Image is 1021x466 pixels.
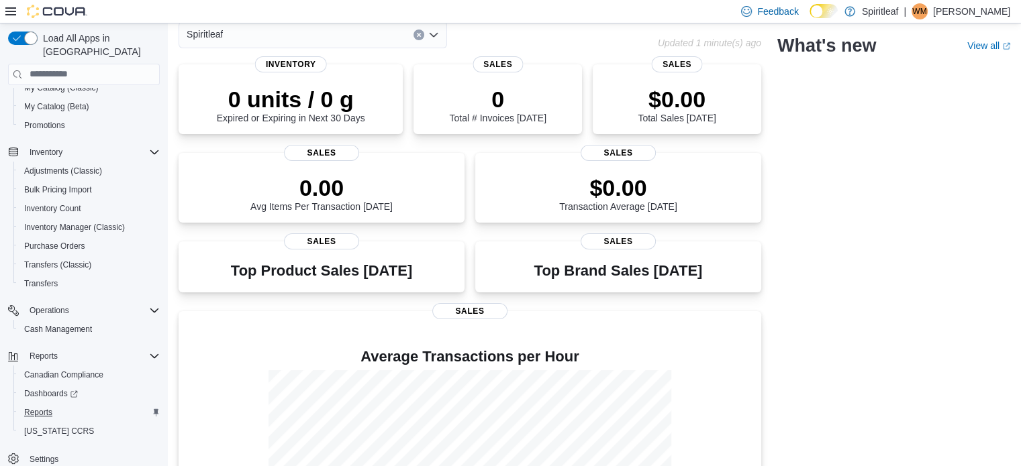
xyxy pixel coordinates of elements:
[38,32,160,58] span: Load All Apps in [GEOGRAPHIC_DATA]
[27,5,87,18] img: Cova
[912,3,926,19] span: WM
[19,200,160,217] span: Inventory Count
[449,86,546,113] p: 0
[810,4,838,18] input: Dark Mode
[19,276,160,292] span: Transfers
[217,86,365,123] div: Expired or Expiring in Next 30 Days
[24,324,92,335] span: Cash Management
[19,386,160,402] span: Dashboards
[19,423,99,439] a: [US_STATE] CCRS
[284,145,359,161] span: Sales
[19,404,58,420] a: Reports
[19,404,160,420] span: Reports
[473,56,523,72] span: Sales
[658,38,761,48] p: Updated 1 minute(s) ago
[284,233,359,249] span: Sales
[24,144,68,160] button: Inventory
[19,238,160,254] span: Purchase Orders
[19,386,83,402] a: Dashboards
[13,199,165,218] button: Inventory Count
[19,257,97,273] a: Transfers (Classic)
[24,348,63,364] button: Reports
[24,82,99,93] span: My Catalog (Classic)
[13,237,165,255] button: Purchase Orders
[19,321,97,337] a: Cash Management
[414,30,424,40] button: Clear input
[13,403,165,422] button: Reports
[24,278,58,289] span: Transfers
[933,3,1010,19] p: [PERSON_NAME]
[13,116,165,135] button: Promotions
[19,117,70,133] a: Promotions
[19,182,160,198] span: Bulk Pricing Import
[13,180,165,199] button: Bulk Pricing Import
[19,219,160,235] span: Inventory Manager (Classic)
[1002,42,1010,50] svg: External link
[638,86,716,113] p: $0.00
[13,422,165,441] button: [US_STATE] CCRS
[24,166,102,176] span: Adjustments (Classic)
[428,30,439,40] button: Open list of options
[19,99,95,115] a: My Catalog (Beta)
[24,259,91,270] span: Transfers (Classic)
[19,257,160,273] span: Transfers (Classic)
[24,302,75,318] button: Operations
[652,56,702,72] span: Sales
[24,241,85,251] span: Purchase Orders
[3,347,165,365] button: Reports
[24,203,81,214] span: Inventory Count
[24,222,125,233] span: Inventory Manager (Classic)
[559,174,677,201] p: $0.00
[255,56,327,72] span: Inventory
[757,5,798,18] span: Feedback
[559,174,677,212] div: Transaction Average [DATE]
[19,276,63,292] a: Transfers
[13,274,165,293] button: Transfers
[24,101,89,112] span: My Catalog (Beta)
[3,301,165,320] button: Operations
[250,174,393,212] div: Avg Items Per Transaction [DATE]
[13,97,165,116] button: My Catalog (Beta)
[13,78,165,97] button: My Catalog (Classic)
[19,163,160,179] span: Adjustments (Classic)
[967,40,1010,51] a: View allExternal link
[13,255,165,274] button: Transfers (Classic)
[24,426,94,436] span: [US_STATE] CCRS
[19,182,97,198] a: Bulk Pricing Import
[24,120,65,131] span: Promotions
[250,174,393,201] p: 0.00
[24,184,92,195] span: Bulk Pricing Import
[187,26,223,42] span: Spiritleaf
[24,407,52,418] span: Reports
[19,238,91,254] a: Purchase Orders
[189,349,750,365] h4: Average Transactions per Hour
[13,320,165,339] button: Cash Management
[432,303,507,319] span: Sales
[777,35,876,56] h2: What's new
[19,163,107,179] a: Adjustments (Classic)
[19,80,160,96] span: My Catalog (Classic)
[904,3,906,19] p: |
[912,3,928,19] div: Wanda M
[24,388,78,399] span: Dashboards
[19,117,160,133] span: Promotions
[13,384,165,403] a: Dashboards
[13,218,165,237] button: Inventory Manager (Classic)
[3,143,165,162] button: Inventory
[24,348,160,364] span: Reports
[19,321,160,337] span: Cash Management
[13,162,165,180] button: Adjustments (Classic)
[19,367,160,383] span: Canadian Compliance
[24,369,103,380] span: Canadian Compliance
[19,423,160,439] span: Washington CCRS
[19,200,87,217] a: Inventory Count
[217,86,365,113] p: 0 units / 0 g
[30,305,69,316] span: Operations
[13,365,165,384] button: Canadian Compliance
[231,263,412,279] h3: Top Product Sales [DATE]
[449,86,546,123] div: Total # Invoices [DATE]
[24,144,160,160] span: Inventory
[19,99,160,115] span: My Catalog (Beta)
[638,86,716,123] div: Total Sales [DATE]
[862,3,898,19] p: Spiritleaf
